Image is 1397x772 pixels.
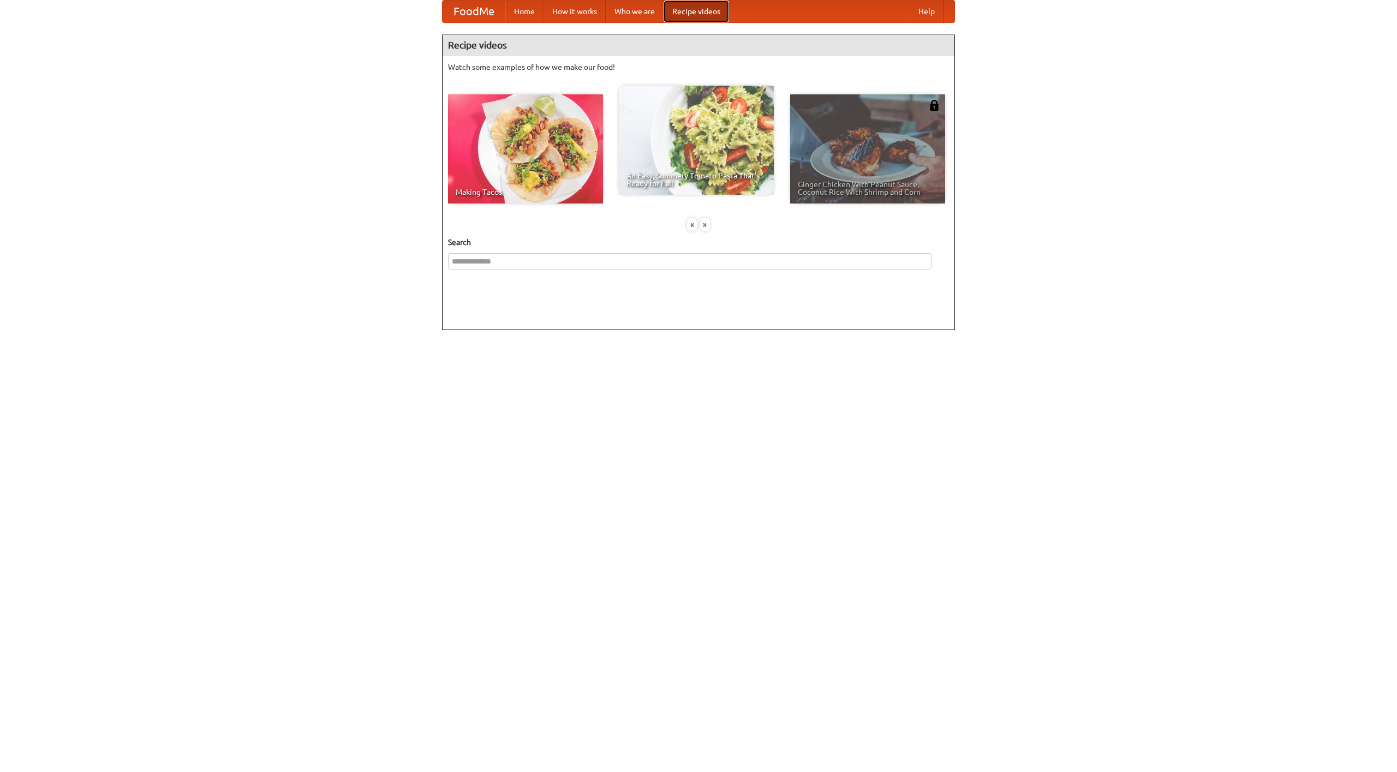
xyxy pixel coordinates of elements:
h5: Search [448,237,949,248]
span: Making Tacos [456,188,595,196]
a: Help [910,1,944,22]
h4: Recipe videos [443,34,954,56]
a: Making Tacos [448,94,603,204]
a: Home [505,1,544,22]
a: How it works [544,1,606,22]
a: An Easy, Summery Tomato Pasta That's Ready for Fall [619,86,774,195]
span: An Easy, Summery Tomato Pasta That's Ready for Fall [626,172,766,187]
div: » [700,218,710,231]
div: « [687,218,697,231]
p: Watch some examples of how we make our food! [448,62,949,73]
img: 483408.png [929,100,940,111]
a: Recipe videos [664,1,729,22]
a: FoodMe [443,1,505,22]
a: Who we are [606,1,664,22]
